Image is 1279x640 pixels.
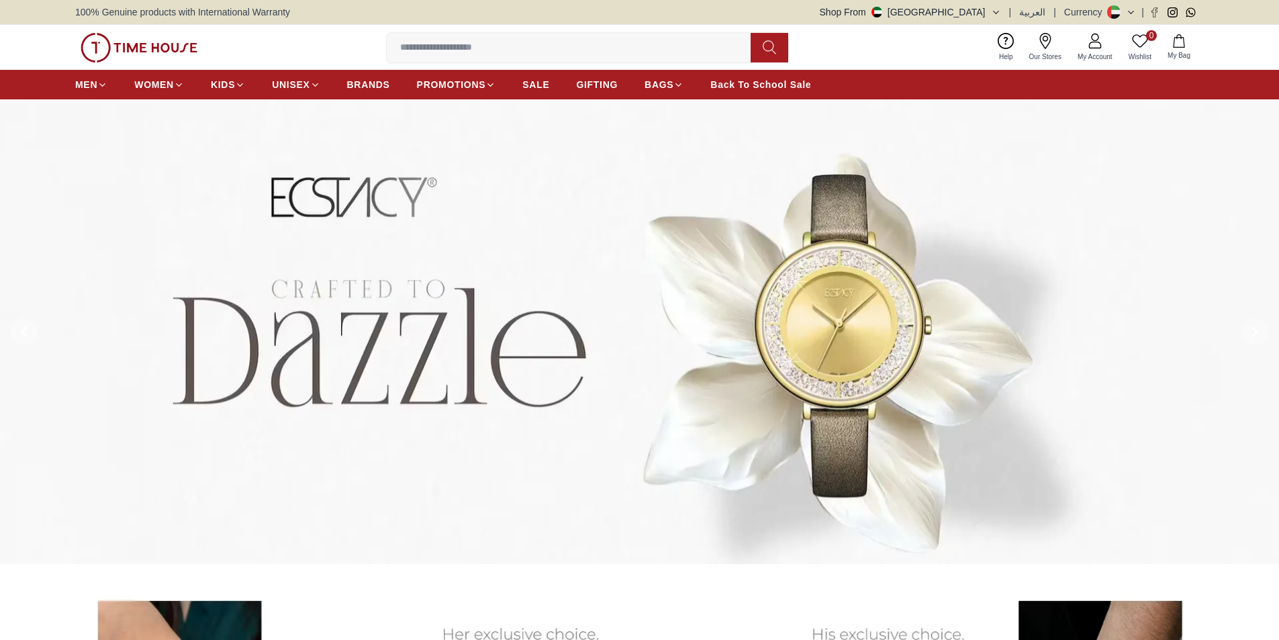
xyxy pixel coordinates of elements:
a: PROMOTIONS [417,73,496,97]
span: 100% Genuine products with International Warranty [75,5,290,19]
a: MEN [75,73,107,97]
a: GIFTING [576,73,618,97]
a: Help [991,30,1021,64]
a: BRANDS [347,73,390,97]
span: BRANDS [347,78,390,91]
span: Wishlist [1123,52,1157,62]
a: SALE [522,73,549,97]
span: KIDS [211,78,235,91]
span: | [1009,5,1012,19]
img: ... [81,33,197,62]
a: BAGS [645,73,683,97]
a: KIDS [211,73,245,97]
span: My Account [1072,52,1118,62]
span: UNISEX [272,78,310,91]
span: Back To School Sale [710,78,811,91]
span: My Bag [1162,50,1196,60]
button: My Bag [1159,32,1198,63]
a: Facebook [1149,7,1159,17]
a: Back To School Sale [710,73,811,97]
a: Instagram [1168,7,1178,17]
span: SALE [522,78,549,91]
span: Our Stores [1024,52,1067,62]
a: WOMEN [134,73,184,97]
span: GIFTING [576,78,618,91]
button: العربية [1019,5,1045,19]
img: United Arab Emirates [871,7,882,17]
span: 0 [1146,30,1157,41]
span: Help [994,52,1019,62]
span: WOMEN [134,78,174,91]
a: Whatsapp [1186,7,1196,17]
button: Shop From[GEOGRAPHIC_DATA] [820,5,1001,19]
span: MEN [75,78,97,91]
span: PROMOTIONS [417,78,486,91]
div: Currency [1064,5,1108,19]
a: Our Stores [1021,30,1070,64]
span: | [1053,5,1056,19]
a: UNISEX [272,73,320,97]
a: 0Wishlist [1121,30,1159,64]
span: BAGS [645,78,673,91]
span: | [1141,5,1144,19]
